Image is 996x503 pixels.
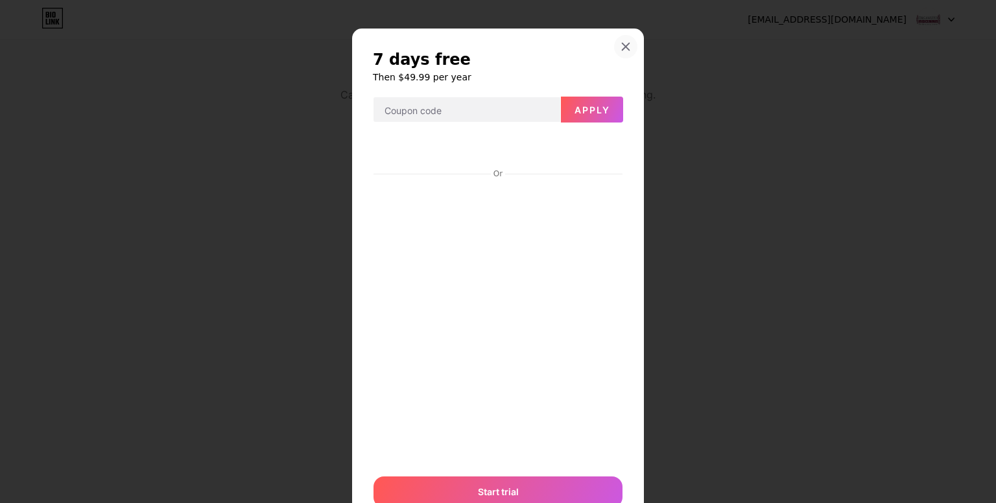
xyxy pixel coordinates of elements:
iframe: Secure payment input frame [371,180,625,463]
h6: Then $49.99 per year [373,71,623,84]
span: 7 days free [373,49,471,70]
div: Or [491,169,505,179]
span: Start trial [478,485,519,498]
button: Apply [561,97,623,123]
span: Apply [575,104,610,115]
iframe: Secure payment button frame [373,134,622,165]
input: Coupon code [373,97,560,123]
